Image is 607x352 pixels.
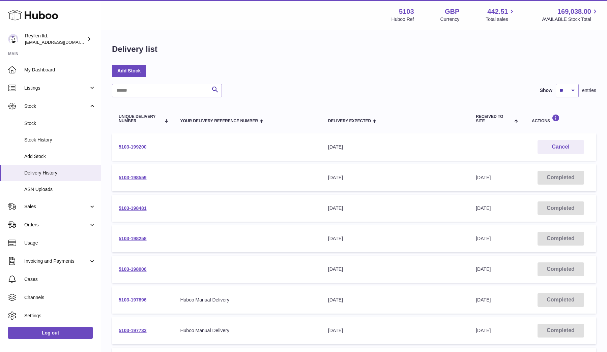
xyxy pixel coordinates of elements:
span: Add Stock [24,153,96,160]
a: 5103-198258 [119,236,147,241]
span: Delivery History [24,170,96,176]
span: [DATE] [476,328,491,333]
span: Sales [24,203,89,210]
span: [DATE] [476,205,491,211]
strong: 5103 [399,7,414,16]
div: Actions [532,114,589,123]
img: reyllen@reyllen.com [8,34,18,44]
a: 5103-197733 [119,328,147,333]
a: 5103-198559 [119,175,147,180]
div: [DATE] [328,235,462,242]
span: ASN Uploads [24,186,96,193]
a: 5103-198006 [119,266,147,272]
span: [DATE] [476,297,491,302]
span: Usage [24,240,96,246]
span: Received to Site [476,115,513,123]
h1: Delivery list [112,44,157,55]
span: Settings [24,313,96,319]
a: 5103-197896 [119,297,147,302]
span: Cases [24,276,96,283]
span: Stock [24,103,89,109]
div: Huboo Manual Delivery [180,297,314,303]
span: entries [582,87,596,94]
div: [DATE] [328,205,462,212]
div: [DATE] [328,144,462,150]
span: Invoicing and Payments [24,258,89,264]
span: My Dashboard [24,67,96,73]
span: [DATE] [476,175,491,180]
div: Reyllen ltd. [25,33,86,45]
span: Your Delivery Reference Number [180,119,258,123]
div: Currency [440,16,460,23]
label: Show [540,87,552,94]
span: Total sales [486,16,516,23]
span: Channels [24,294,96,301]
span: [DATE] [476,236,491,241]
span: AVAILABLE Stock Total [542,16,599,23]
div: [DATE] [328,266,462,273]
div: Huboo Ref [392,16,414,23]
a: Add Stock [112,65,146,77]
div: Huboo Manual Delivery [180,327,314,334]
span: Stock [24,120,96,127]
div: [DATE] [328,174,462,181]
span: 169,038.00 [557,7,591,16]
a: 5103-198481 [119,205,147,211]
a: Log out [8,327,93,339]
strong: GBP [445,7,459,16]
div: [DATE] [328,327,462,334]
span: [EMAIL_ADDRESS][DOMAIN_NAME] [25,39,99,45]
a: 169,038.00 AVAILABLE Stock Total [542,7,599,23]
span: [DATE] [476,266,491,272]
a: 5103-199200 [119,144,147,150]
button: Cancel [538,140,584,154]
span: Listings [24,85,89,91]
span: Unique Delivery Number [119,115,161,123]
div: [DATE] [328,297,462,303]
a: 442.51 Total sales [486,7,516,23]
span: 442.51 [487,7,508,16]
span: Delivery Expected [328,119,371,123]
span: Orders [24,222,89,228]
span: Stock History [24,137,96,143]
